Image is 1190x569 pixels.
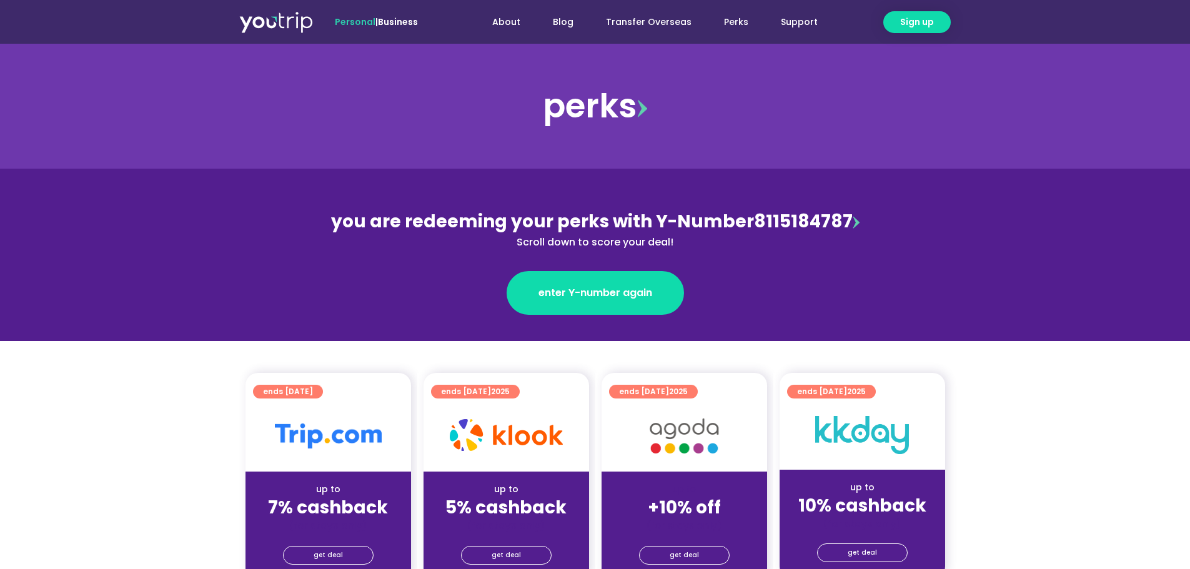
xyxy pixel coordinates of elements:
a: Blog [537,11,590,34]
a: ends [DATE]2025 [787,385,876,398]
span: get deal [314,547,343,564]
a: ends [DATE] [253,385,323,398]
div: 8115184787 [324,209,866,250]
a: get deal [461,546,552,565]
div: (for stays only) [255,519,401,532]
div: up to [790,481,935,494]
span: 2025 [669,386,688,397]
span: Sign up [900,16,934,29]
div: up to [434,483,579,496]
a: get deal [283,546,374,565]
div: up to [255,483,401,496]
div: Scroll down to score your deal! [324,235,866,250]
span: 2025 [491,386,510,397]
span: Personal [335,16,375,28]
span: ends [DATE] [797,385,866,398]
span: up to [673,483,696,495]
a: Perks [708,11,765,34]
div: (for stays only) [790,517,935,530]
strong: 10% cashback [798,493,926,518]
a: Support [765,11,834,34]
div: (for stays only) [434,519,579,532]
a: Business [378,16,418,28]
a: Transfer Overseas [590,11,708,34]
span: 2025 [847,386,866,397]
strong: +10% off [648,495,721,520]
a: Sign up [883,11,951,33]
span: ends [DATE] [619,385,688,398]
span: get deal [670,547,699,564]
span: get deal [848,544,877,562]
a: About [476,11,537,34]
strong: 7% cashback [268,495,388,520]
span: enter Y-number again [538,285,652,300]
a: get deal [817,543,908,562]
a: enter Y-number again [507,271,684,315]
span: ends [DATE] [263,385,313,398]
a: ends [DATE]2025 [431,385,520,398]
span: ends [DATE] [441,385,510,398]
div: (for stays only) [612,519,757,532]
span: | [335,16,418,28]
span: you are redeeming your perks with Y-Number [331,209,754,234]
a: ends [DATE]2025 [609,385,698,398]
nav: Menu [452,11,834,34]
strong: 5% cashback [445,495,567,520]
a: get deal [639,546,730,565]
span: get deal [492,547,521,564]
